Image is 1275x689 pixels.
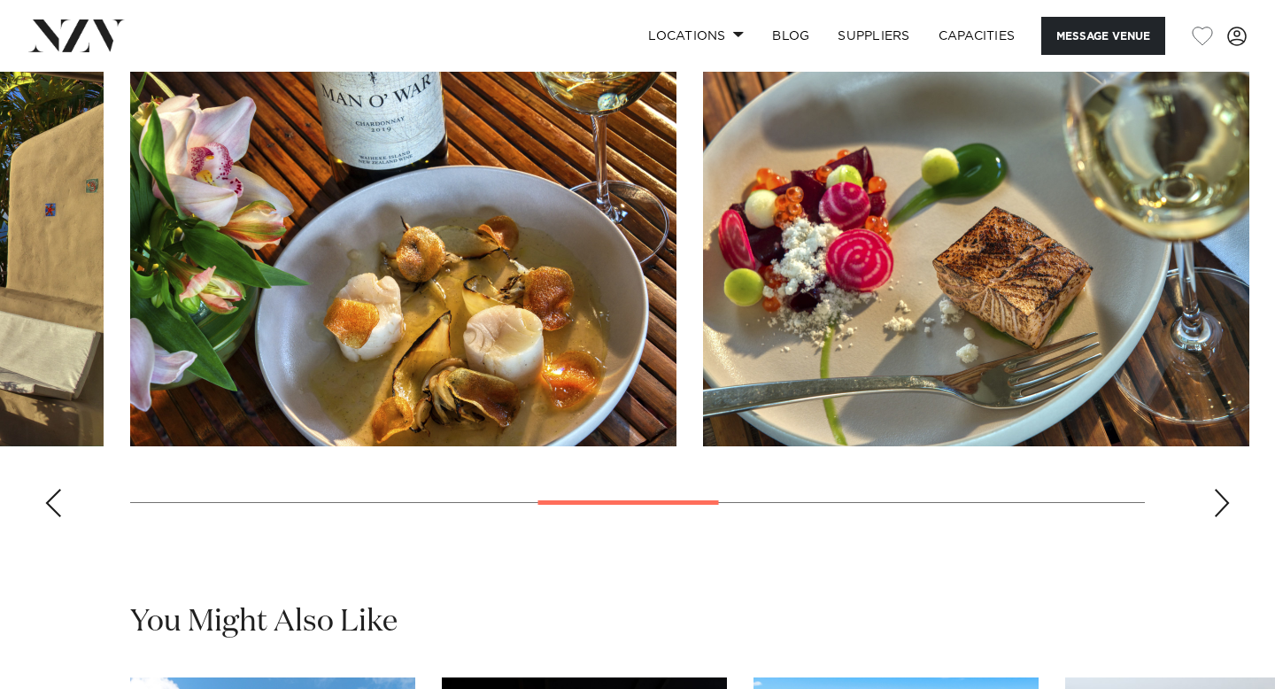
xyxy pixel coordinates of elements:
swiper-slide: 6 / 10 [703,45,1249,446]
a: Capacities [924,17,1030,55]
swiper-slide: 5 / 10 [130,45,676,446]
img: nzv-logo.png [28,19,125,51]
a: BLOG [758,17,823,55]
a: Locations [634,17,758,55]
button: Message Venue [1041,17,1165,55]
h2: You Might Also Like [130,602,398,642]
a: SUPPLIERS [823,17,923,55]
